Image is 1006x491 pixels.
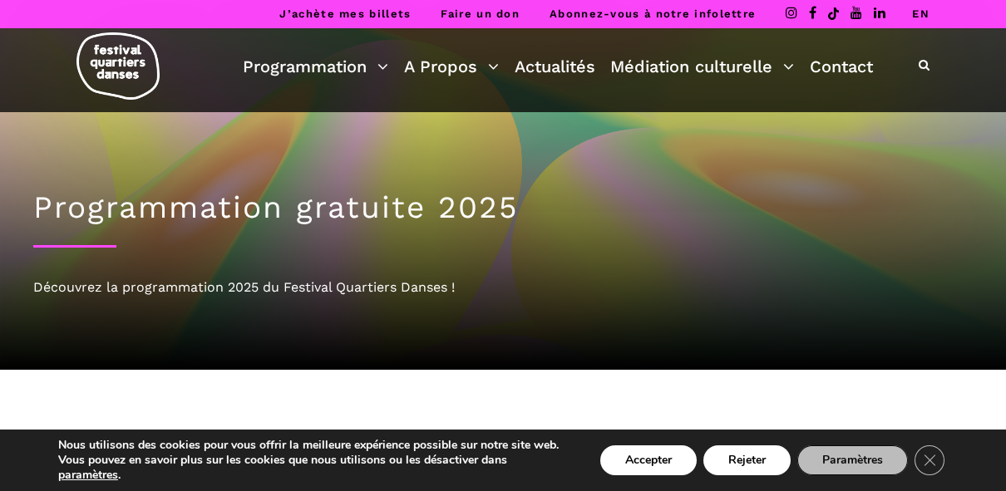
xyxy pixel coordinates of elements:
a: Faire un don [441,7,520,20]
p: Nous utilisons des cookies pour vous offrir la meilleure expérience possible sur notre site web. [58,438,567,453]
button: Accepter [600,445,697,475]
h1: Programmation gratuite 2025 [33,189,973,226]
a: Médiation culturelle [610,52,794,81]
a: Programmation [243,52,388,81]
a: Contact [810,52,873,81]
a: A Propos [404,52,499,81]
a: EN [912,7,930,20]
div: Découvrez la programmation 2025 du Festival Quartiers Danses ! [33,277,973,298]
img: logo-fqd-med [76,32,160,100]
a: Abonnez-vous à notre infolettre [550,7,756,20]
button: Rejeter [703,445,791,475]
p: Vous pouvez en savoir plus sur les cookies que nous utilisons ou les désactiver dans . [58,453,567,483]
a: Actualités [515,52,595,81]
button: paramètres [58,468,118,483]
button: Paramètres [797,445,908,475]
a: J’achète mes billets [279,7,411,20]
button: Close GDPR Cookie Banner [915,445,944,475]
